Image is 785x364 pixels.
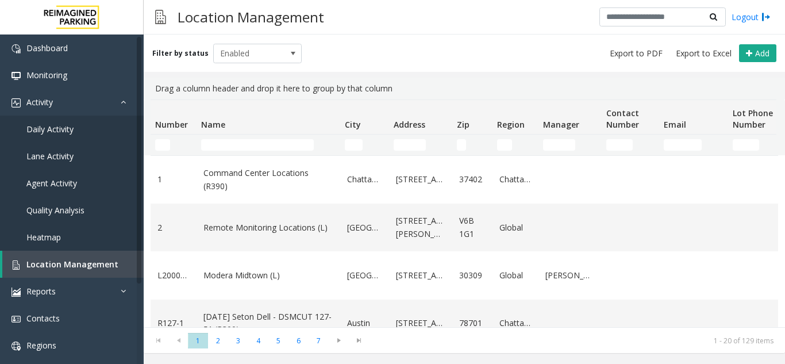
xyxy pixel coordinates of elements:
a: V6B 1G1 [459,214,486,240]
img: 'icon' [11,315,21,324]
span: Monitoring [26,70,67,81]
span: Dashboard [26,43,68,53]
span: Page 6 [288,333,309,348]
img: 'icon' [11,342,21,351]
a: [DATE] Seton Dell - DSMCUT 127-51 (R390) [203,311,333,336]
span: Lot Phone Number [733,108,773,130]
input: Zip Filter [457,139,466,151]
a: [STREET_ADDRESS] [396,269,445,282]
img: 'icon' [11,71,21,81]
td: Manager Filter [538,135,602,155]
img: pageIcon [155,3,166,31]
a: Austin [347,317,382,329]
span: Heatmap [26,232,61,243]
a: Logout [732,11,771,23]
input: Name Filter [201,139,314,151]
a: [STREET_ADDRESS] [396,317,445,329]
a: 2 [157,221,190,234]
a: Location Management [2,251,144,278]
span: Export to Excel [676,48,732,59]
a: [PERSON_NAME] [545,269,595,282]
span: Enabled [214,44,284,63]
span: Page 4 [248,333,268,348]
button: Export to PDF [605,45,667,62]
span: Page 1 [188,333,208,348]
a: 78701 [459,317,486,329]
input: Lot Phone Number Filter [733,139,759,151]
a: [STREET_ADDRESS][PERSON_NAME] [396,214,445,240]
td: Email Filter [659,135,728,155]
label: Filter by status [152,48,209,59]
a: 30309 [459,269,486,282]
div: Drag a column header and drop it here to group by that column [151,78,778,99]
span: Agent Activity [26,178,77,189]
img: 'icon' [11,44,21,53]
td: Zip Filter [452,135,492,155]
span: Location Management [26,259,118,270]
span: Number [155,119,188,130]
input: Contact Number Filter [606,139,633,151]
span: Add [755,48,769,59]
h3: Location Management [172,3,330,31]
input: City Filter [345,139,363,151]
a: L20000500 [157,269,190,282]
a: 1 [157,173,190,186]
div: Data table [144,99,785,327]
span: Contacts [26,313,60,324]
a: Remote Monitoring Locations (L) [203,221,333,234]
a: Command Center Locations (R390) [203,167,333,193]
a: [GEOGRAPHIC_DATA] [347,269,382,282]
span: Manager [543,119,579,130]
td: City Filter [340,135,389,155]
span: Page 3 [228,333,248,348]
kendo-pager-info: 1 - 20 of 129 items [376,336,774,346]
span: Daily Activity [26,124,74,135]
input: Email Filter [664,139,702,151]
span: Go to the next page [331,336,347,345]
span: Go to the last page [349,332,369,348]
input: Region Filter [497,139,512,151]
span: Go to the last page [351,336,367,345]
a: 37402 [459,173,486,186]
span: City [345,119,361,130]
span: Reports [26,286,56,297]
span: Email [664,119,686,130]
a: Modera Midtown (L) [203,269,333,282]
span: Page 2 [208,333,228,348]
input: Number Filter [155,139,170,151]
td: Contact Number Filter [602,135,659,155]
span: Zip [457,119,470,130]
span: Page 5 [268,333,288,348]
span: Page 7 [309,333,329,348]
a: Chattanooga [499,317,532,329]
span: Address [394,119,425,130]
a: Chattanooga [347,173,382,186]
img: 'icon' [11,98,21,108]
span: Export to PDF [610,48,663,59]
span: Regions [26,340,56,351]
span: Region [497,119,525,130]
span: Lane Activity [26,151,74,162]
img: 'icon' [11,260,21,270]
a: Chattanooga [499,173,532,186]
img: logout [761,11,771,23]
a: Global [499,221,532,234]
a: R127-1 [157,317,190,329]
a: Global [499,269,532,282]
input: Manager Filter [543,139,575,151]
img: 'icon' [11,288,21,297]
span: Activity [26,97,53,108]
span: Quality Analysis [26,205,84,216]
td: Name Filter [197,135,340,155]
td: Number Filter [151,135,197,155]
span: Contact Number [606,108,639,130]
button: Export to Excel [671,45,736,62]
td: Region Filter [492,135,538,155]
input: Address Filter [394,139,426,151]
a: [GEOGRAPHIC_DATA] [347,221,382,234]
td: Address Filter [389,135,452,155]
span: Go to the next page [329,332,349,348]
span: Name [201,119,225,130]
button: Add [739,44,776,63]
a: [STREET_ADDRESS] [396,173,445,186]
